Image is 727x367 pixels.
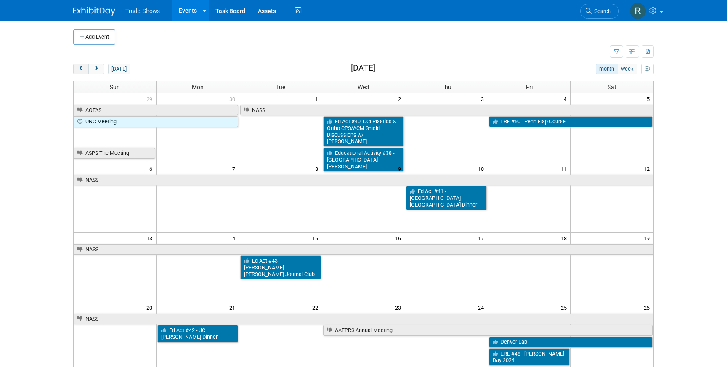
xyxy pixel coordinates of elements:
[74,148,155,159] a: ASPS The Meeting
[231,163,239,174] span: 7
[351,64,375,73] h2: [DATE]
[73,7,115,16] img: ExhibitDay
[397,93,405,104] span: 2
[477,163,488,174] span: 10
[228,302,239,313] span: 21
[323,116,404,147] a: Ed Act #40 -UCI Plastics & Ortho CPS/ACM Shield Discussions w/ [PERSON_NAME]
[643,163,653,174] span: 12
[560,163,570,174] span: 11
[74,244,653,255] a: NASS
[489,337,653,348] a: Denver Lab
[441,84,451,90] span: Thu
[314,163,322,174] span: 8
[240,105,653,116] a: NASS
[73,29,115,45] button: Add Event
[192,84,204,90] span: Mon
[149,163,156,174] span: 6
[314,93,322,104] span: 1
[489,348,570,366] a: LRE #48 - [PERSON_NAME] Day 2024
[580,4,619,19] a: Search
[108,64,130,74] button: [DATE]
[311,233,322,243] span: 15
[323,148,404,172] a: Educational Activity #38 - [GEOGRAPHIC_DATA] [PERSON_NAME]
[643,233,653,243] span: 19
[643,302,653,313] span: 26
[358,84,369,90] span: Wed
[596,64,618,74] button: month
[618,64,637,74] button: week
[397,163,405,174] span: 9
[477,302,488,313] span: 24
[125,8,160,14] span: Trade Shows
[110,84,120,90] span: Sun
[560,233,570,243] span: 18
[228,233,239,243] span: 14
[608,84,616,90] span: Sat
[228,93,239,104] span: 30
[146,93,156,104] span: 29
[480,93,488,104] span: 3
[477,233,488,243] span: 17
[311,302,322,313] span: 22
[406,186,487,210] a: Ed Act #41 - [GEOGRAPHIC_DATA] [GEOGRAPHIC_DATA] Dinner
[74,175,653,186] a: NASS
[526,84,533,90] span: Fri
[646,93,653,104] span: 5
[74,314,653,324] a: NASS
[240,255,321,279] a: Ed Act #43 - [PERSON_NAME] [PERSON_NAME] Journal Club
[645,66,650,72] i: Personalize Calendar
[489,116,653,127] a: LRE #50 - Penn Flap Course
[394,302,405,313] span: 23
[74,105,238,116] a: AOFAS
[394,233,405,243] span: 16
[641,64,654,74] button: myCustomButton
[73,64,89,74] button: prev
[563,93,570,104] span: 4
[88,64,104,74] button: next
[560,302,570,313] span: 25
[592,8,611,14] span: Search
[146,302,156,313] span: 20
[146,233,156,243] span: 13
[323,325,653,336] a: AAFPRS Annual Meeting
[74,116,238,127] a: UNC Meeting
[157,325,238,342] a: Ed Act #42 - UC [PERSON_NAME] Dinner
[276,84,285,90] span: Tue
[630,3,646,19] img: Rachel Murphy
